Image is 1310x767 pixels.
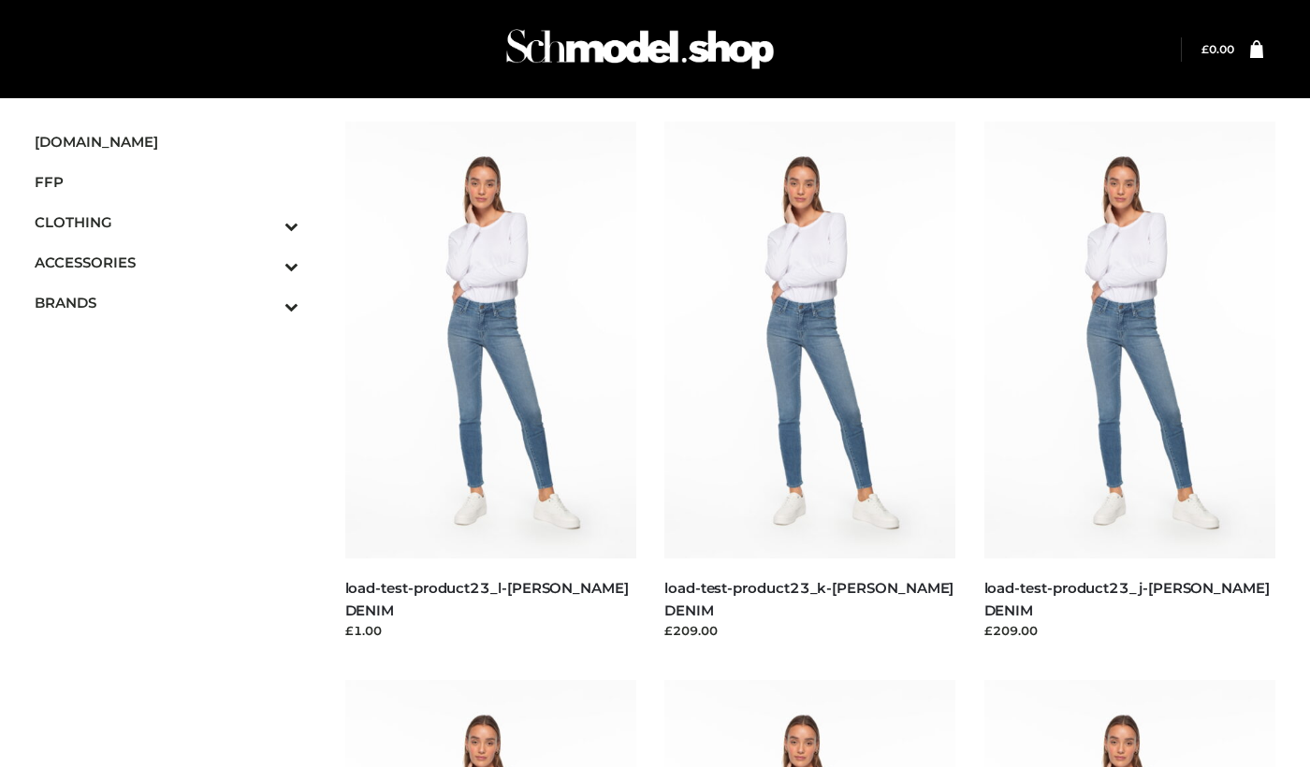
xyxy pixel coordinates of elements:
img: load-test-product23_j-PARKER SMITH DENIM [984,122,1276,558]
img: load-test-product23_l-PARKER SMITH DENIM [345,122,637,558]
span: BRANDS [35,292,298,313]
button: Toggle Submenu [233,282,298,323]
button: Toggle Submenu [233,242,298,282]
a: CLOTHINGToggle Submenu [35,202,298,242]
a: £0.00 [1201,42,1234,56]
span: [DOMAIN_NAME] [35,131,298,152]
span: CLOTHING [35,211,298,233]
span: FFP [35,171,298,193]
div: £1.00 [345,621,637,640]
img: load-test-product23_k-PARKER SMITH DENIM [664,122,956,558]
div: £209.00 [984,621,1276,640]
a: load-test-product23_l-[PERSON_NAME] DENIM [345,579,629,618]
a: load-test-product23_j-[PERSON_NAME] DENIM [984,579,1270,618]
span: ACCESSORIES [35,252,298,273]
a: load-test-product23_k-[PERSON_NAME] DENIM [664,579,953,618]
a: BRANDSToggle Submenu [35,282,298,323]
button: Toggle Submenu [233,202,298,242]
div: £209.00 [664,621,956,640]
a: FFP [35,162,298,202]
img: Schmodel Admin 964 [500,12,780,86]
span: £ [1201,42,1209,56]
a: [DOMAIN_NAME] [35,122,298,162]
a: ACCESSORIESToggle Submenu [35,242,298,282]
bdi: 0.00 [1201,42,1234,56]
